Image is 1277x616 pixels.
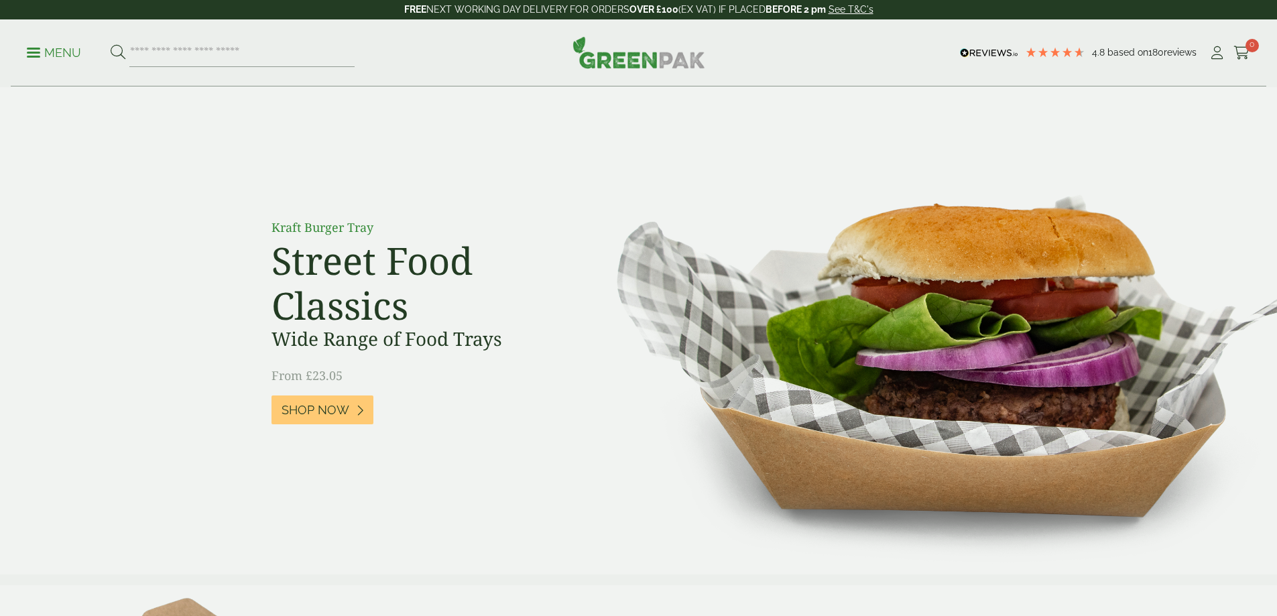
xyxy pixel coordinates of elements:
[282,403,349,418] span: Shop Now
[572,36,705,68] img: GreenPak Supplies
[1233,43,1250,63] a: 0
[1164,47,1197,58] span: reviews
[766,4,826,15] strong: BEFORE 2 pm
[960,48,1018,58] img: REVIEWS.io
[404,4,426,15] strong: FREE
[1107,47,1148,58] span: Based on
[271,367,343,383] span: From £23.05
[1025,46,1085,58] div: 4.78 Stars
[829,4,873,15] a: See T&C's
[1233,46,1250,60] i: Cart
[1148,47,1164,58] span: 180
[271,328,573,351] h3: Wide Range of Food Trays
[271,395,373,424] a: Shop Now
[271,238,573,328] h2: Street Food Classics
[1245,39,1259,52] span: 0
[1209,46,1225,60] i: My Account
[271,219,573,237] p: Kraft Burger Tray
[1092,47,1107,58] span: 4.8
[574,87,1277,574] img: Street Food Classics
[27,45,81,58] a: Menu
[27,45,81,61] p: Menu
[629,4,678,15] strong: OVER £100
